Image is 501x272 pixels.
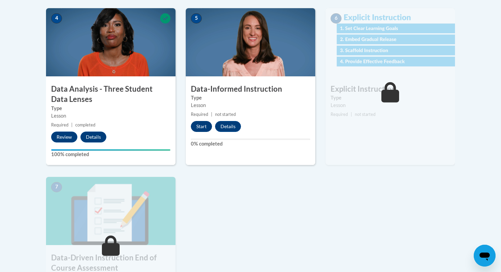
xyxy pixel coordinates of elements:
label: 100% completed [51,151,170,158]
span: 5 [191,13,202,24]
label: Type [331,94,450,102]
span: completed [75,122,95,127]
img: Course Image [325,8,455,76]
div: Lesson [331,102,450,109]
span: Required [331,112,348,117]
span: 6 [331,13,341,24]
img: Course Image [46,8,176,76]
span: not started [355,112,376,117]
div: Your progress [51,149,170,151]
label: 0% completed [191,140,310,148]
h3: Explicit Instruction [325,84,455,94]
img: Course Image [46,177,176,245]
button: Review [51,132,77,142]
span: 4 [51,13,62,24]
span: not started [215,112,236,117]
label: Type [51,105,170,112]
img: Course Image [186,8,315,76]
button: Details [215,121,241,132]
span: | [351,112,352,117]
span: Required [51,122,69,127]
button: Details [80,132,106,142]
div: Lesson [191,102,310,109]
h3: Data-Informed Instruction [186,84,315,94]
span: | [211,112,212,117]
iframe: Button to launch messaging window [474,245,496,267]
span: | [71,122,73,127]
h3: Data Analysis - Three Student Data Lenses [46,84,176,105]
button: Start [191,121,212,132]
span: 7 [51,182,62,192]
div: Lesson [51,112,170,120]
label: Type [191,94,310,102]
span: Required [191,112,208,117]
